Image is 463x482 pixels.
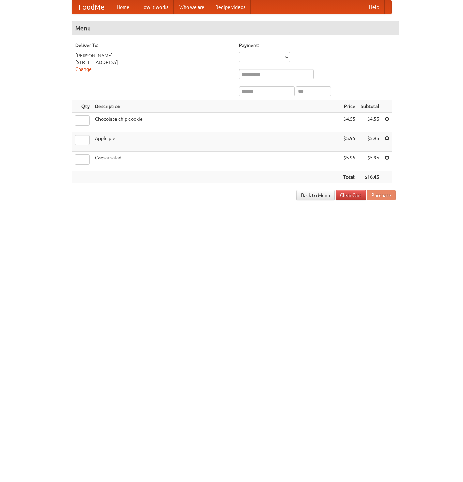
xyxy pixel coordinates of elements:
[92,113,340,132] td: Chocolate chip cookie
[340,100,358,113] th: Price
[364,0,385,14] a: Help
[174,0,210,14] a: Who we are
[340,113,358,132] td: $4.55
[239,42,396,49] h5: Payment:
[340,132,358,152] td: $5.95
[135,0,174,14] a: How it works
[72,21,399,35] h4: Menu
[92,152,340,171] td: Caesar salad
[358,171,382,184] th: $16.45
[111,0,135,14] a: Home
[336,190,366,200] a: Clear Cart
[75,59,232,66] div: [STREET_ADDRESS]
[340,171,358,184] th: Total:
[92,132,340,152] td: Apple pie
[92,100,340,113] th: Description
[358,113,382,132] td: $4.55
[358,100,382,113] th: Subtotal
[72,100,92,113] th: Qty
[72,0,111,14] a: FoodMe
[75,66,92,72] a: Change
[340,152,358,171] td: $5.95
[296,190,335,200] a: Back to Menu
[358,132,382,152] td: $5.95
[210,0,251,14] a: Recipe videos
[75,42,232,49] h5: Deliver To:
[75,52,232,59] div: [PERSON_NAME]
[367,190,396,200] button: Purchase
[358,152,382,171] td: $5.95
